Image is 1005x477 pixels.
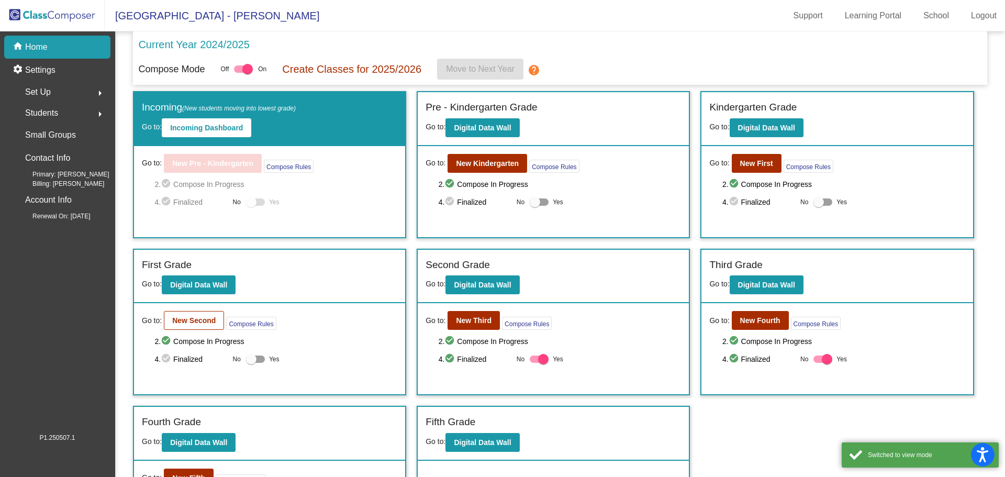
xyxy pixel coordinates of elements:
[732,311,789,330] button: New Fourth
[162,118,251,137] button: Incoming Dashboard
[182,105,296,112] span: (New students moving into lowest grade)
[426,415,475,430] label: Fifth Grade
[454,438,511,447] b: Digital Data Wall
[722,335,965,348] span: 2. Compose In Progress
[142,100,296,115] label: Incoming
[426,315,445,326] span: Go to:
[784,160,833,173] button: Compose Rules
[154,335,397,348] span: 2. Compose In Progress
[439,353,511,365] span: 4. Finalized
[25,41,48,53] p: Home
[528,64,540,76] mat-icon: help
[170,438,227,447] b: Digital Data Wall
[13,41,25,53] mat-icon: home
[517,197,524,207] span: No
[142,123,162,131] span: Go to:
[282,61,421,77] p: Create Classes for 2025/2026
[722,178,965,191] span: 2. Compose In Progress
[444,335,457,348] mat-icon: check_circle
[16,212,90,221] span: Renewal On: [DATE]
[161,178,173,191] mat-icon: check_circle
[456,159,519,168] b: New Kindergarten
[785,7,831,24] a: Support
[25,64,55,76] p: Settings
[738,281,795,289] b: Digital Data Wall
[164,311,224,330] button: New Second
[800,197,808,207] span: No
[258,64,266,74] span: On
[25,85,51,99] span: Set Up
[445,433,519,452] button: Digital Data Wall
[444,178,457,191] mat-icon: check_circle
[740,316,780,325] b: New Fourth
[740,159,773,168] b: New First
[732,154,781,173] button: New First
[162,275,236,294] button: Digital Data Wall
[161,335,173,348] mat-icon: check_circle
[154,178,397,191] span: 2. Compose In Progress
[269,196,280,208] span: Yes
[729,353,741,365] mat-icon: check_circle
[264,160,314,173] button: Compose Rules
[445,118,519,137] button: Digital Data Wall
[154,353,227,365] span: 4. Finalized
[729,335,741,348] mat-icon: check_circle
[138,62,205,76] p: Compose Mode
[454,124,511,132] b: Digital Data Wall
[94,87,106,99] mat-icon: arrow_right
[154,196,227,208] span: 4. Finalized
[730,275,803,294] button: Digital Data Wall
[730,118,803,137] button: Digital Data Wall
[426,258,490,273] label: Second Grade
[142,280,162,288] span: Go to:
[138,37,249,52] p: Current Year 2024/2025
[729,178,741,191] mat-icon: check_circle
[426,158,445,169] span: Go to:
[722,196,795,208] span: 4. Finalized
[439,335,682,348] span: 2. Compose In Progress
[94,108,106,120] mat-icon: arrow_right
[738,124,795,132] b: Digital Data Wall
[454,281,511,289] b: Digital Data Wall
[25,193,72,207] p: Account Info
[233,354,241,364] span: No
[445,275,519,294] button: Digital Data Wall
[170,124,243,132] b: Incoming Dashboard
[25,151,70,165] p: Contact Info
[800,354,808,364] span: No
[161,353,173,365] mat-icon: check_circle
[517,354,524,364] span: No
[448,311,500,330] button: New Third
[426,437,445,446] span: Go to:
[709,100,797,115] label: Kindergarten Grade
[226,317,276,330] button: Compose Rules
[105,7,319,24] span: [GEOGRAPHIC_DATA] - [PERSON_NAME]
[13,64,25,76] mat-icon: settings
[446,64,515,73] span: Move to Next Year
[722,353,795,365] span: 4. Finalized
[709,158,729,169] span: Go to:
[170,281,227,289] b: Digital Data Wall
[142,315,162,326] span: Go to:
[220,64,229,74] span: Off
[868,450,991,460] div: Switched to view mode
[709,280,729,288] span: Go to:
[791,317,841,330] button: Compose Rules
[963,7,1005,24] a: Logout
[164,154,262,173] button: New Pre - Kindergarten
[172,316,216,325] b: New Second
[502,317,552,330] button: Compose Rules
[16,179,104,188] span: Billing: [PERSON_NAME]
[426,280,445,288] span: Go to:
[437,59,523,80] button: Move to Next Year
[161,196,173,208] mat-icon: check_circle
[709,123,729,131] span: Go to:
[836,353,847,365] span: Yes
[25,128,76,142] p: Small Groups
[729,196,741,208] mat-icon: check_circle
[553,196,563,208] span: Yes
[444,353,457,365] mat-icon: check_circle
[836,196,847,208] span: Yes
[915,7,957,24] a: School
[162,433,236,452] button: Digital Data Wall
